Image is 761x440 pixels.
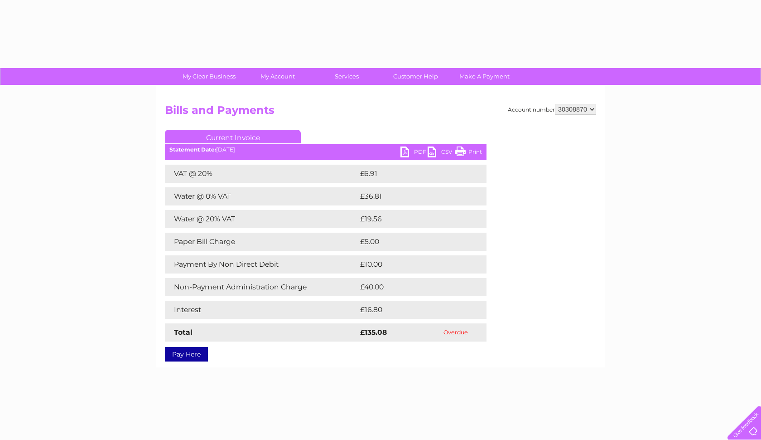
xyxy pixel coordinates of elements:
[165,130,301,143] a: Current Invoice
[165,165,358,183] td: VAT @ 20%
[165,233,358,251] td: Paper Bill Charge
[165,278,358,296] td: Non-Payment Administration Charge
[169,146,216,153] b: Statement Date:
[358,210,467,228] td: £19.56
[447,68,522,85] a: Make A Payment
[165,187,358,205] td: Water @ 0% VAT
[174,328,193,337] strong: Total
[400,147,428,160] a: PDF
[360,328,387,337] strong: £135.08
[358,255,468,274] td: £10.00
[428,147,455,160] a: CSV
[165,147,486,153] div: [DATE]
[241,68,315,85] a: My Account
[358,187,467,205] td: £36.81
[165,301,358,319] td: Interest
[358,233,466,251] td: £5.00
[358,301,468,319] td: £16.80
[455,147,482,160] a: Print
[165,210,358,228] td: Water @ 20% VAT
[358,278,469,296] td: £40.00
[309,68,384,85] a: Services
[165,255,358,274] td: Payment By Non Direct Debit
[358,165,464,183] td: £6.91
[172,68,246,85] a: My Clear Business
[424,323,486,342] td: Overdue
[378,68,453,85] a: Customer Help
[165,347,208,362] a: Pay Here
[165,104,596,121] h2: Bills and Payments
[508,104,596,115] div: Account number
